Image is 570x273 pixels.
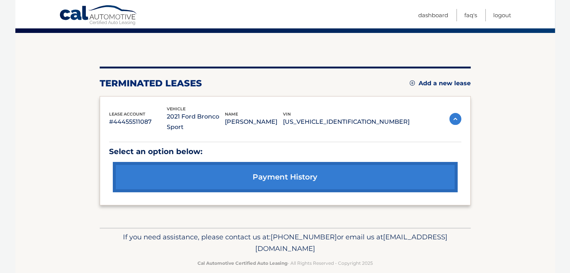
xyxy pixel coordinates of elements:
[225,117,283,127] p: [PERSON_NAME]
[449,113,461,125] img: accordion-active.svg
[283,111,291,117] span: vin
[167,106,186,111] span: vehicle
[225,111,238,117] span: name
[410,80,471,87] a: Add a new lease
[59,5,138,27] a: Cal Automotive
[271,233,337,241] span: [PHONE_NUMBER]
[167,111,225,132] p: 2021 Ford Bronco Sport
[113,162,458,192] a: payment history
[100,78,202,89] h2: terminated leases
[105,231,466,255] p: If you need assistance, please contact us at: or email us at
[464,9,477,21] a: FAQ's
[410,80,415,86] img: add.svg
[418,9,448,21] a: Dashboard
[105,259,466,267] p: - All Rights Reserved - Copyright 2025
[109,117,167,127] p: #44455511087
[493,9,511,21] a: Logout
[197,260,287,266] strong: Cal Automotive Certified Auto Leasing
[109,111,145,117] span: lease account
[109,145,461,158] p: Select an option below:
[283,117,410,127] p: [US_VEHICLE_IDENTIFICATION_NUMBER]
